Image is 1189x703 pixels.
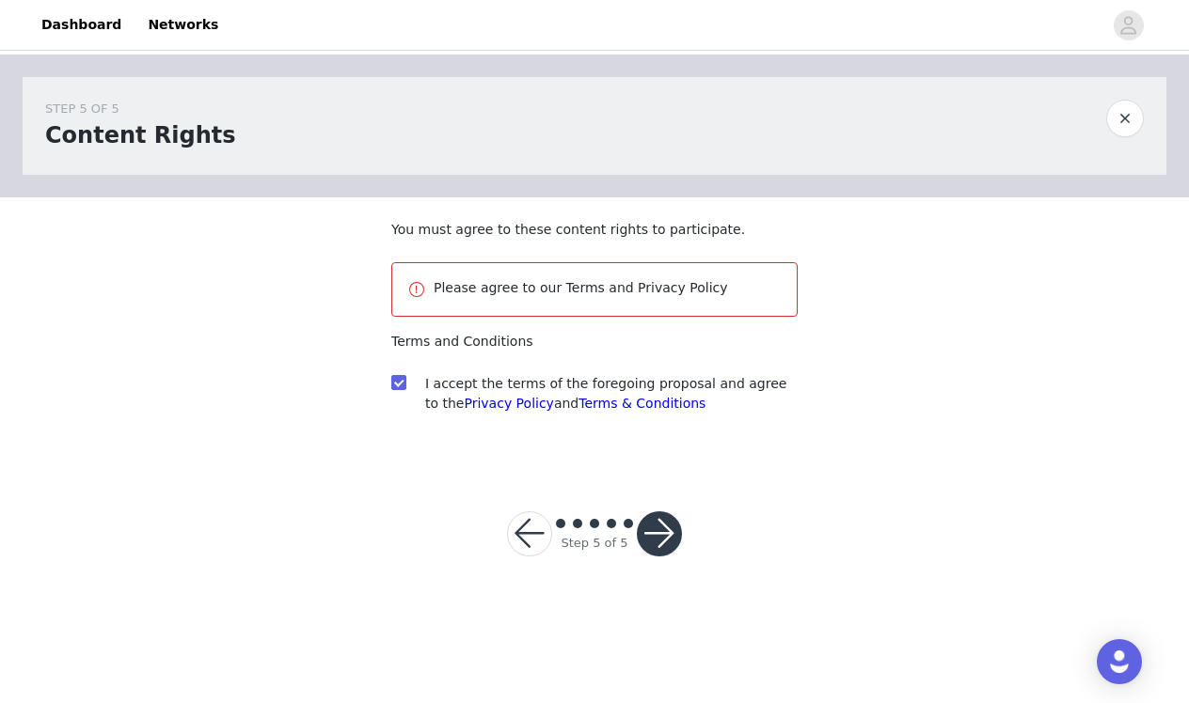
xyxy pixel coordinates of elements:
[45,100,236,118] div: STEP 5 OF 5
[1119,10,1137,40] div: avatar
[391,220,798,240] p: You must agree to these content rights to participate.
[45,118,236,152] h1: Content Rights
[391,332,798,351] p: Terms and Conditions
[425,376,786,411] span: I accept the terms of the foregoing proposal and agree to the and
[561,534,627,553] div: Step 5 of 5
[434,278,782,298] p: Please agree to our Terms and Privacy Policy
[579,396,705,411] a: Terms & Conditions
[464,396,553,411] a: Privacy Policy
[1097,639,1142,684] div: Open Intercom Messenger
[30,4,133,46] a: Dashboard
[136,4,230,46] a: Networks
